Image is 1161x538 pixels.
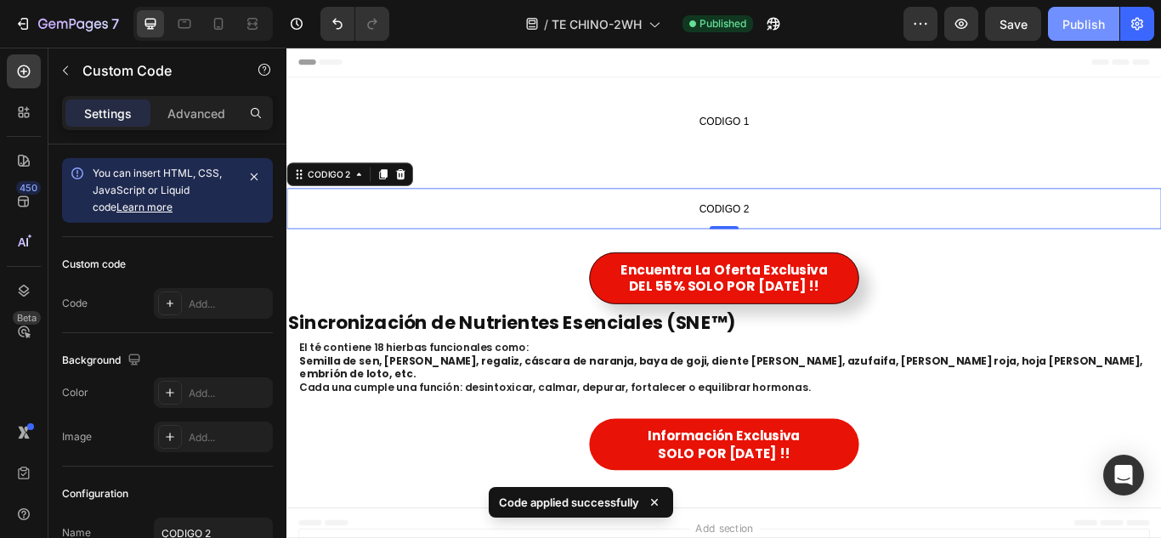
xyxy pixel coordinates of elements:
div: Configuration [62,486,128,501]
p: Custom Code [82,60,227,81]
div: Publish [1062,15,1105,33]
div: Image [62,429,92,445]
div: Add... [189,430,269,445]
span: TE CHINO-2WH [552,15,642,33]
div: Undo/Redo [320,7,389,41]
a: Información ExclusivaSOLO POR [DATE] !! [353,433,667,493]
div: Open Intercom Messenger [1103,455,1144,496]
p: encuentra la Oferta Exclusiva DEL 55% SOLO POR [DATE] !! [389,249,631,289]
p: Advanced [167,105,225,122]
div: 450 [16,181,41,195]
div: Color [62,385,88,400]
div: Background [62,349,144,372]
a: Learn more [116,201,173,213]
div: Custom code [62,257,126,272]
a: encuentra la Oferta ExclusivaDEL 55% SOLO POR [DATE] !! [353,239,667,299]
button: Publish [1048,7,1119,41]
span: Save [1000,17,1028,31]
p: Code applied successfully [499,494,639,511]
p: Settings [84,105,132,122]
div: Add... [189,297,269,312]
span: / [544,15,548,33]
div: Beta [13,311,41,325]
div: Code [62,296,88,311]
button: Save [985,7,1041,41]
span: Published [699,16,746,31]
strong: Semilla de sen, [PERSON_NAME], regaliz, cáscara de naranja, baya de goji, diente [PERSON_NAME], a... [14,357,998,389]
iframe: Design area [286,48,1161,538]
p: Información Exclusiva SOLO POR [DATE] !! [422,443,599,483]
p: El té contiene 18 hierbas funcionales como: Cada una cumple una función: desintoxicar, calmar, de... [14,342,1005,404]
button: 7 [7,7,127,41]
p: 7 [111,14,119,34]
span: You can insert HTML, CSS, JavaScript or Liquid code [93,167,222,213]
div: Add... [189,386,269,401]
